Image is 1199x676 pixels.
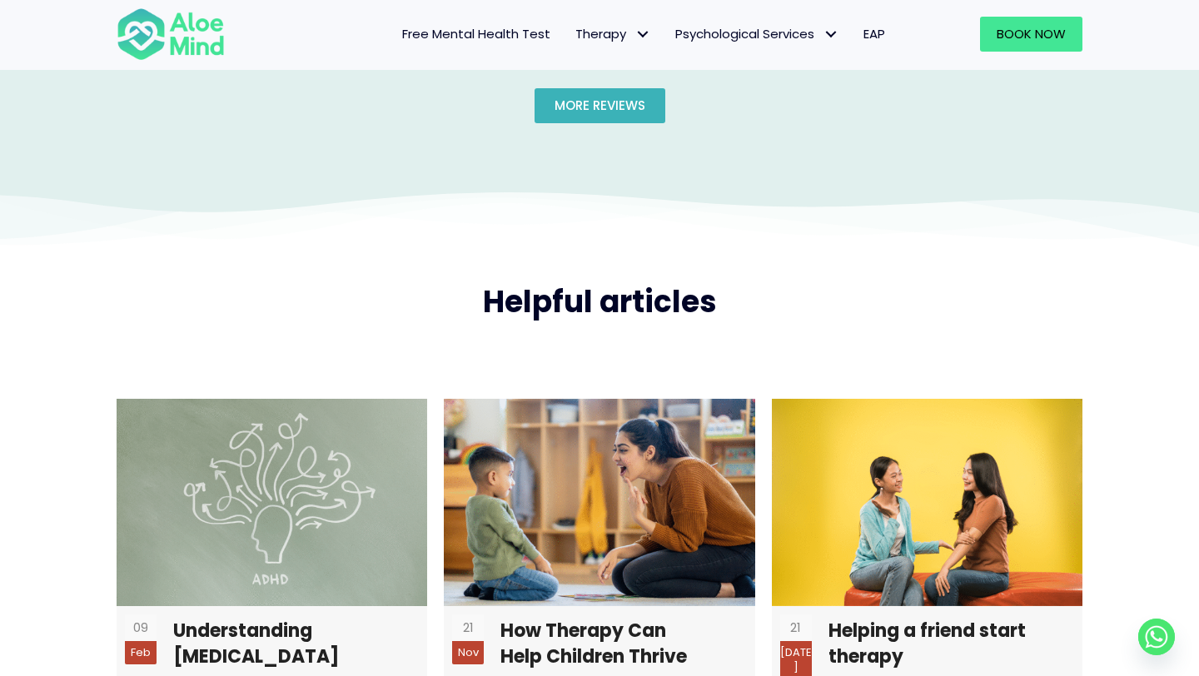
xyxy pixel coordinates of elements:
[390,17,563,52] a: Free Mental Health Test
[117,7,225,62] img: Aloe mind Logo
[246,17,898,52] nav: Menu
[563,17,663,52] a: TherapyTherapy: submenu
[1138,619,1175,655] a: Whatsapp
[630,22,654,47] span: Therapy: submenu
[818,22,843,47] span: Psychological Services: submenu
[575,25,650,42] span: Therapy
[535,88,665,123] a: More reviews
[851,17,898,52] a: EAP
[997,25,1066,42] span: Book Now
[402,25,550,42] span: Free Mental Health Test
[555,97,645,114] span: More reviews
[863,25,885,42] span: EAP
[663,17,851,52] a: Psychological ServicesPsychological Services: submenu
[980,17,1082,52] a: Book Now
[483,281,717,323] a: Helpful articles
[675,25,838,42] span: Psychological Services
